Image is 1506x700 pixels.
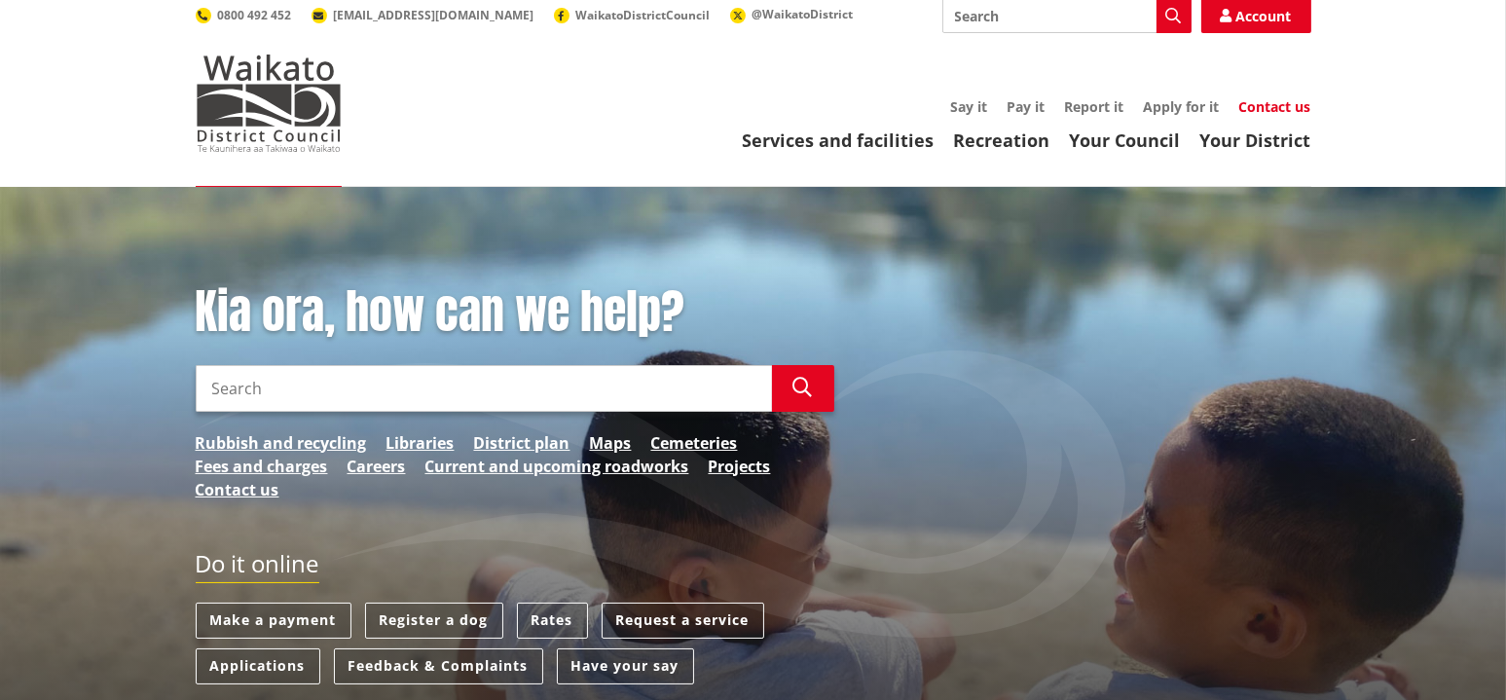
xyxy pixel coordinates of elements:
[590,431,632,455] a: Maps
[951,97,988,116] a: Say it
[730,6,854,22] a: @WaikatoDistrict
[365,603,503,639] a: Register a dog
[576,7,711,23] span: WaikatoDistrictCouncil
[651,431,738,455] a: Cemeteries
[1144,97,1220,116] a: Apply for it
[1200,129,1311,152] a: Your District
[1416,618,1487,688] iframe: Messenger Launcher
[312,7,534,23] a: [EMAIL_ADDRESS][DOMAIN_NAME]
[348,455,406,478] a: Careers
[1065,97,1124,116] a: Report it
[1008,97,1046,116] a: Pay it
[196,455,328,478] a: Fees and charges
[386,431,455,455] a: Libraries
[602,603,764,639] a: Request a service
[196,55,342,152] img: Waikato District Council - Te Kaunihera aa Takiwaa o Waikato
[196,284,834,341] h1: Kia ora, how can we help?
[954,129,1050,152] a: Recreation
[196,550,319,584] h2: Do it online
[1239,97,1311,116] a: Contact us
[334,648,543,684] a: Feedback & Complaints
[196,365,772,412] input: Search input
[196,7,292,23] a: 0800 492 452
[753,6,854,22] span: @WaikatoDistrict
[196,478,279,501] a: Contact us
[218,7,292,23] span: 0800 492 452
[196,648,320,684] a: Applications
[474,431,570,455] a: District plan
[1070,129,1181,152] a: Your Council
[743,129,935,152] a: Services and facilities
[554,7,711,23] a: WaikatoDistrictCouncil
[196,431,367,455] a: Rubbish and recycling
[557,648,694,684] a: Have your say
[709,455,771,478] a: Projects
[425,455,689,478] a: Current and upcoming roadworks
[196,603,351,639] a: Make a payment
[517,603,588,639] a: Rates
[334,7,534,23] span: [EMAIL_ADDRESS][DOMAIN_NAME]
